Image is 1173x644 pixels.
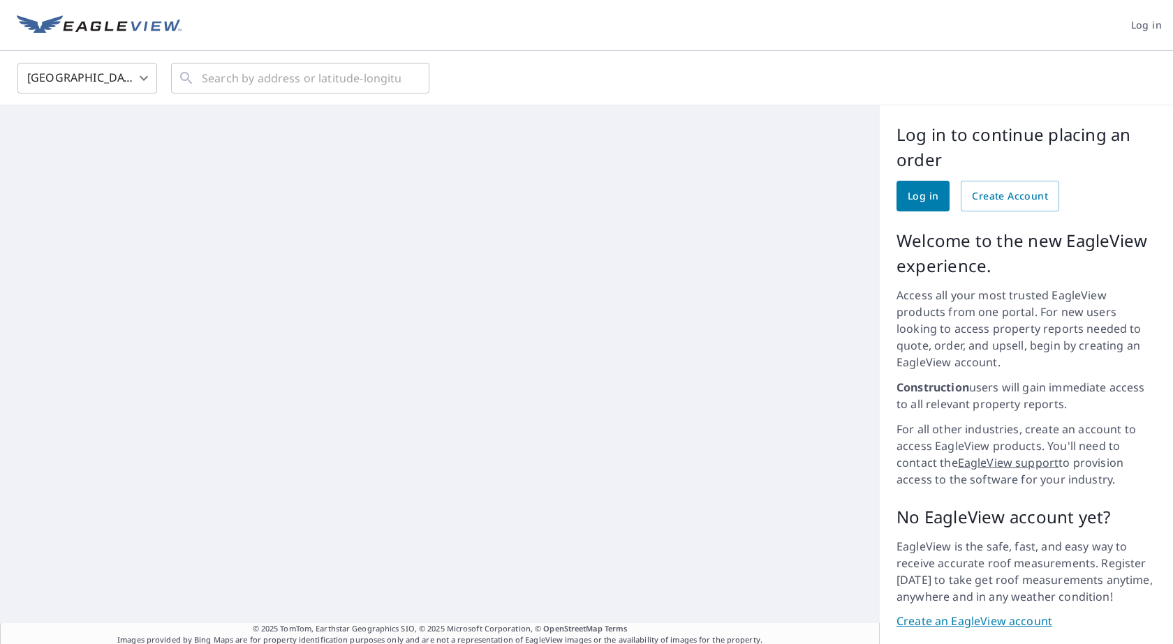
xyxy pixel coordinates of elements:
p: Log in to continue placing an order [897,122,1156,172]
strong: Construction [897,380,969,395]
p: Welcome to the new EagleView experience. [897,228,1156,278]
a: Log in [897,181,950,211]
p: users will gain immediate access to all relevant property reports. [897,379,1156,412]
p: EagleView is the safe, fast, and easy way to receive accurate roof measurements. Register [DATE] ... [897,538,1156,605]
p: Access all your most trusted EagleView products from one portal. For new users looking to access ... [897,287,1156,370]
a: OpenStreetMap [543,623,602,634]
p: No EagleView account yet? [897,504,1156,530]
span: Log in [908,188,938,205]
div: [GEOGRAPHIC_DATA] [17,59,157,98]
span: © 2025 TomTom, Earthstar Geographics SIO, © 2025 Microsoft Corporation, © [253,623,628,635]
input: Search by address or latitude-longitude [202,59,401,98]
img: EV Logo [17,15,182,36]
a: EagleView support [958,455,1059,470]
span: Log in [1131,17,1162,34]
span: Create Account [972,188,1048,205]
a: Create an EagleView account [897,613,1156,629]
a: Terms [605,623,628,634]
p: For all other industries, create an account to access EagleView products. You'll need to contact ... [897,421,1156,488]
a: Create Account [961,181,1059,211]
